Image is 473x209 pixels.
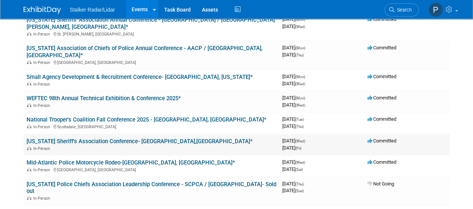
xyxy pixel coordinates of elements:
[368,45,396,50] span: Committed
[295,167,303,172] span: (Sat)
[27,181,276,195] a: [US_STATE] Police Chiefs Association Leadership Conference - SCPCA / [GEOGRAPHIC_DATA]- Sold out
[33,32,52,37] span: In-Person
[27,82,31,86] img: In-Person Event
[282,16,307,22] span: [DATE]
[27,103,31,107] img: In-Person Event
[282,45,307,50] span: [DATE]
[27,74,253,80] a: Small Agency Development & Recruitment Conference- [GEOGRAPHIC_DATA], [US_STATE]*
[394,7,412,13] span: Search
[368,95,396,101] span: Committed
[27,146,31,150] img: In-Person Event
[295,125,304,129] span: (Thu)
[33,60,52,65] span: In-Person
[33,167,52,172] span: In-Person
[282,159,307,165] span: [DATE]
[33,125,52,129] span: In-Person
[33,82,52,87] span: In-Person
[282,74,307,79] span: [DATE]
[368,116,396,122] span: Committed
[282,138,307,144] span: [DATE]
[306,45,307,50] span: -
[33,196,52,201] span: In-Person
[295,96,305,100] span: (Mon)
[282,166,303,172] span: [DATE]
[368,181,394,187] span: Not Going
[306,138,307,144] span: -
[368,74,396,79] span: Committed
[282,123,304,129] span: [DATE]
[282,81,305,86] span: [DATE]
[295,75,305,79] span: (Mon)
[306,16,307,22] span: -
[27,159,235,166] a: Mid-Atlantic Police Motorcycle Rodeo-[GEOGRAPHIC_DATA], [GEOGRAPHIC_DATA]*
[27,60,31,64] img: In-Person Event
[27,125,31,128] img: In-Person Event
[282,52,304,58] span: [DATE]
[384,3,419,16] a: Search
[27,196,31,200] img: In-Person Event
[282,102,305,108] span: [DATE]
[295,160,305,165] span: (Wed)
[368,159,396,165] span: Committed
[27,59,276,65] div: [GEOGRAPHIC_DATA], [GEOGRAPHIC_DATA]
[24,6,61,14] img: ExhibitDay
[295,146,301,150] span: (Fri)
[27,95,181,102] a: WEFTEC 98th Annual Technical Exhibition & Conference 2025*
[295,46,305,50] span: (Mon)
[70,7,115,13] span: Stalker Radar/Lidar
[27,32,31,36] img: In-Person Event
[27,166,276,172] div: [GEOGRAPHIC_DATA], [GEOGRAPHIC_DATA]
[282,145,301,151] span: [DATE]
[429,3,443,17] img: Peter Bauer
[295,189,304,193] span: (Sun)
[306,159,307,165] span: -
[295,182,304,186] span: (Thu)
[368,16,396,22] span: Committed
[33,146,52,151] span: In-Person
[282,116,306,122] span: [DATE]
[27,45,262,59] a: [US_STATE] Association of Chiefs of Police Annual Conference - AACP / [GEOGRAPHIC_DATA], [GEOGRAP...
[295,117,304,122] span: (Tue)
[33,103,52,108] span: In-Person
[368,138,396,144] span: Committed
[282,24,305,29] span: [DATE]
[306,95,307,101] span: -
[295,103,305,107] span: (Wed)
[27,31,276,37] div: St. [PERSON_NAME], [GEOGRAPHIC_DATA]
[282,188,304,193] span: [DATE]
[282,95,307,101] span: [DATE]
[27,116,267,123] a: National Trooper's Coalition Fall Conference 2025 - [GEOGRAPHIC_DATA], [GEOGRAPHIC_DATA]*
[306,74,307,79] span: -
[282,181,306,187] span: [DATE]
[27,16,275,30] a: [US_STATE] Sheriffs' Association Annual Conference - [GEOGRAPHIC_DATA] / [GEOGRAPHIC_DATA][PERSON...
[295,139,305,143] span: (Wed)
[27,123,276,129] div: Scottsdale, [GEOGRAPHIC_DATA]
[27,138,253,145] a: [US_STATE] Sheriff's Association Conference- [GEOGRAPHIC_DATA],[GEOGRAPHIC_DATA]*
[295,25,305,29] span: (Wed)
[295,18,305,22] span: (Mon)
[295,53,304,57] span: (Thu)
[295,82,305,86] span: (Wed)
[27,167,31,171] img: In-Person Event
[305,181,306,187] span: -
[305,116,306,122] span: -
